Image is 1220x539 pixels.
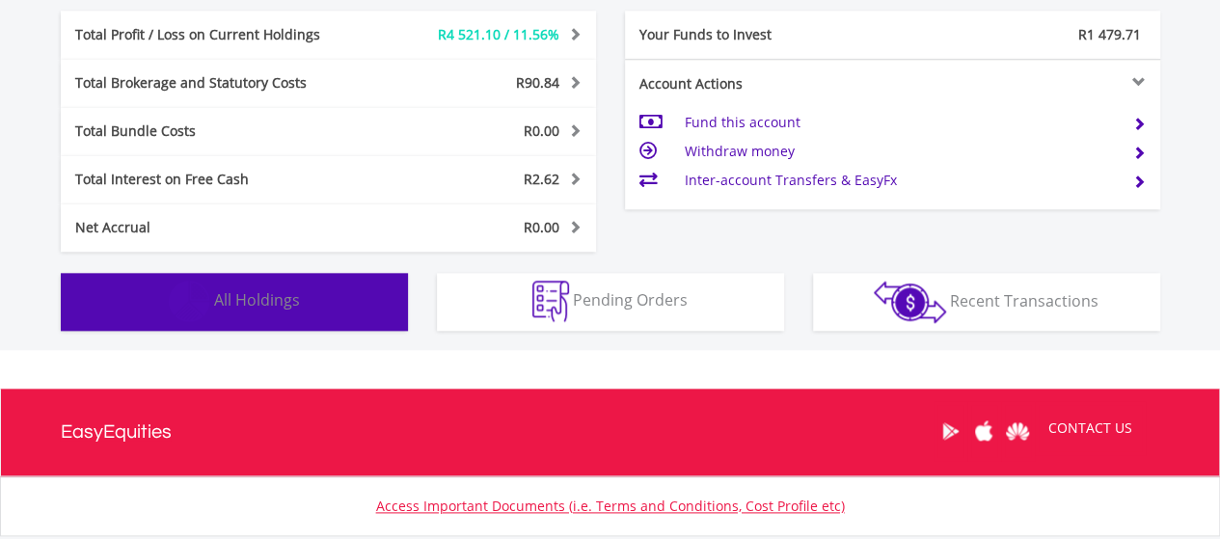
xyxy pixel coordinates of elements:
span: R0.00 [524,121,559,140]
div: Total Bundle Costs [61,121,373,141]
td: Withdraw money [684,137,1117,166]
span: R4 521.10 / 11.56% [438,25,559,43]
td: Inter-account Transfers & EasyFx [684,166,1117,195]
span: R90.84 [516,73,559,92]
button: All Holdings [61,273,408,331]
img: pending_instructions-wht.png [532,281,569,322]
span: All Holdings [214,289,300,310]
div: Account Actions [625,74,893,94]
a: Apple [967,401,1001,461]
span: Pending Orders [573,289,688,310]
span: R0.00 [524,218,559,236]
span: R2.62 [524,170,559,188]
div: Your Funds to Invest [625,25,893,44]
div: Net Accrual [61,218,373,237]
a: Access Important Documents (i.e. Terms and Conditions, Cost Profile etc) [376,497,845,515]
td: Fund this account [684,108,1117,137]
a: Huawei [1001,401,1035,461]
span: R1 479.71 [1078,25,1141,43]
img: transactions-zar-wht.png [874,281,946,323]
img: holdings-wht.png [169,281,210,322]
a: EasyEquities [61,389,172,475]
span: Recent Transactions [950,289,1098,310]
button: Recent Transactions [813,273,1160,331]
button: Pending Orders [437,273,784,331]
a: CONTACT US [1035,401,1146,455]
div: Total Interest on Free Cash [61,170,373,189]
div: Total Profit / Loss on Current Holdings [61,25,373,44]
a: Google Play [934,401,967,461]
div: Total Brokerage and Statutory Costs [61,73,373,93]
